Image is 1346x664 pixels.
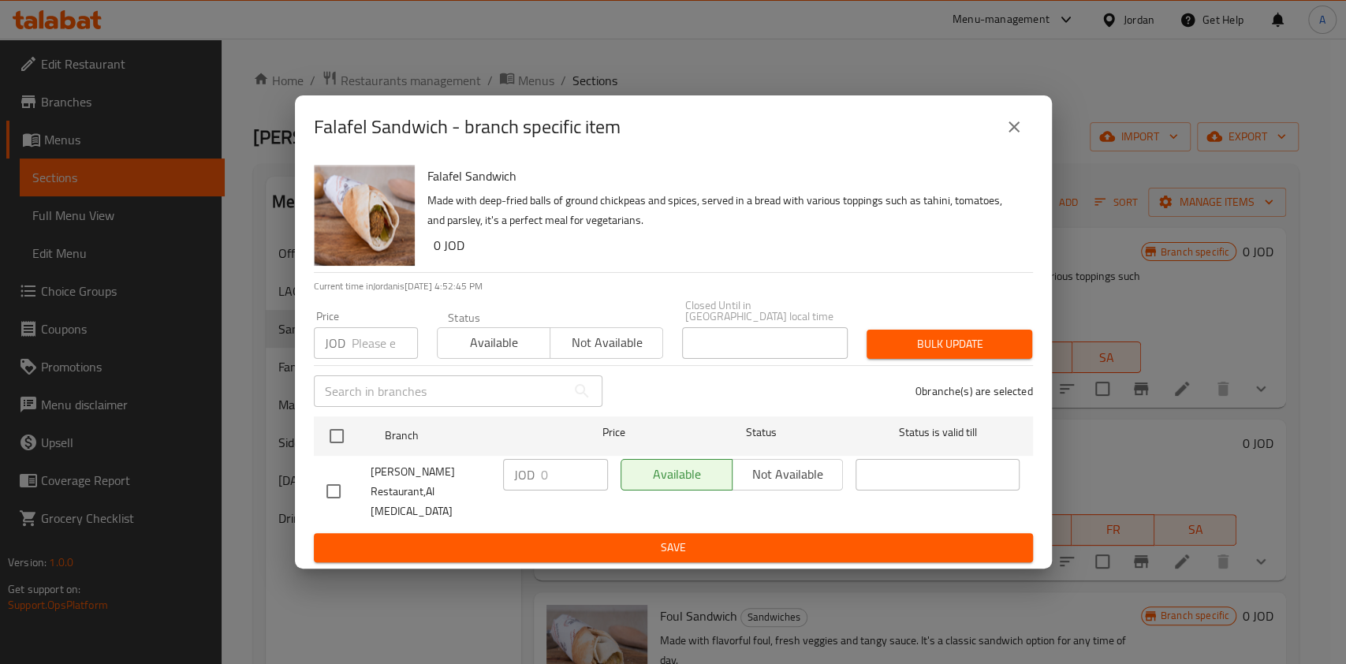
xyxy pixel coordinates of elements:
[437,327,550,359] button: Available
[995,108,1033,146] button: close
[371,462,490,521] span: [PERSON_NAME] Restaurant,Al [MEDICAL_DATA]
[314,114,621,140] h2: Falafel Sandwich - branch specific item
[444,331,544,354] span: Available
[915,383,1033,399] p: 0 branche(s) are selected
[557,331,657,354] span: Not available
[314,165,415,266] img: Falafel Sandwich
[427,191,1020,230] p: Made with deep-fried balls of ground chickpeas and spices, served in a bread with various topping...
[541,459,608,491] input: Please enter price
[325,334,345,353] p: JOD
[427,165,1020,187] h6: Falafel Sandwich
[679,423,843,442] span: Status
[385,426,549,446] span: Branch
[352,327,418,359] input: Please enter price
[314,533,1033,562] button: Save
[434,234,1020,256] h6: 0 JOD
[561,423,666,442] span: Price
[314,375,566,407] input: Search in branches
[550,327,663,359] button: Not available
[879,334,1020,354] span: Bulk update
[326,538,1020,558] span: Save
[514,465,535,484] p: JOD
[856,423,1020,442] span: Status is valid till
[314,279,1033,293] p: Current time in Jordan is [DATE] 4:52:45 PM
[867,330,1032,359] button: Bulk update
